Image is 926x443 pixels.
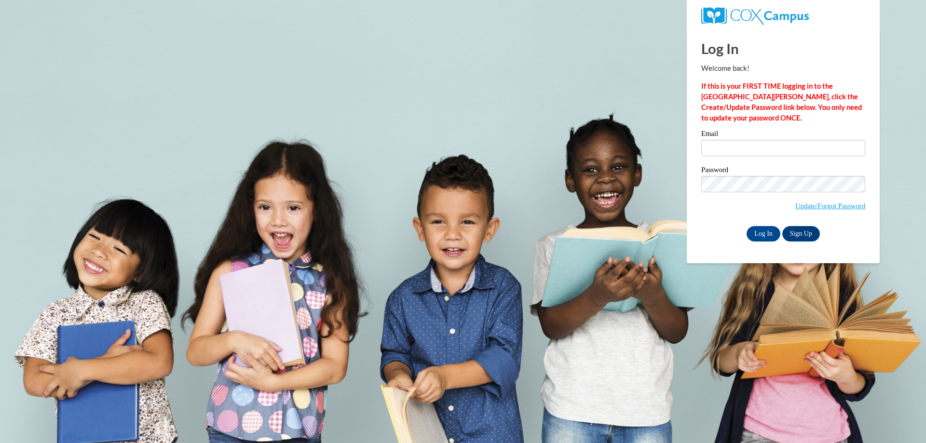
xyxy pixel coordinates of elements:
[701,82,862,122] strong: If this is your FIRST TIME logging in to the [GEOGRAPHIC_DATA][PERSON_NAME], click the Create/Upd...
[701,130,865,140] label: Email
[701,63,865,74] p: Welcome back!
[701,39,865,58] h1: Log In
[782,226,820,242] a: Sign Up
[795,202,865,210] a: Update/Forgot Password
[701,166,865,176] label: Password
[701,7,809,25] img: COX Campus
[747,226,780,242] input: Log In
[701,11,809,19] a: COX Campus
